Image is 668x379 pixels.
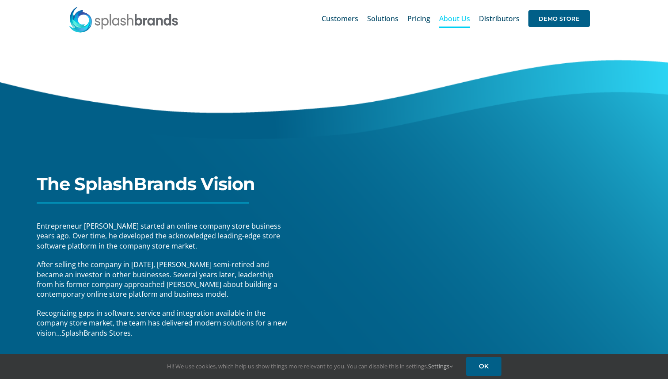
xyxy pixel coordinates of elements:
span: Solutions [367,15,399,22]
span: The SplashBrands Vision [37,173,255,195]
span: After selling the company in [DATE], [PERSON_NAME] semi-retired and became an investor in other b... [37,260,277,299]
a: DEMO STORE [528,4,590,33]
a: Pricing [407,4,430,33]
nav: Main Menu [322,4,590,33]
span: Customers [322,15,358,22]
span: DEMO STORE [528,10,590,27]
span: Hi! We use cookies, which help us show things more relevant to you. You can disable this in setti... [167,362,453,370]
span: Entrepreneur [PERSON_NAME] started an online company store business years ago. Over time, he deve... [37,221,281,251]
span: Recognizing gaps in software, service and integration available in the company store market, the ... [37,308,287,338]
span: Distributors [479,15,520,22]
a: Customers [322,4,358,33]
span: About Us [439,15,470,22]
a: OK [466,357,501,376]
span: Pricing [407,15,430,22]
img: SplashBrands.com Logo [68,6,179,33]
a: Distributors [479,4,520,33]
a: Settings [428,362,453,370]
